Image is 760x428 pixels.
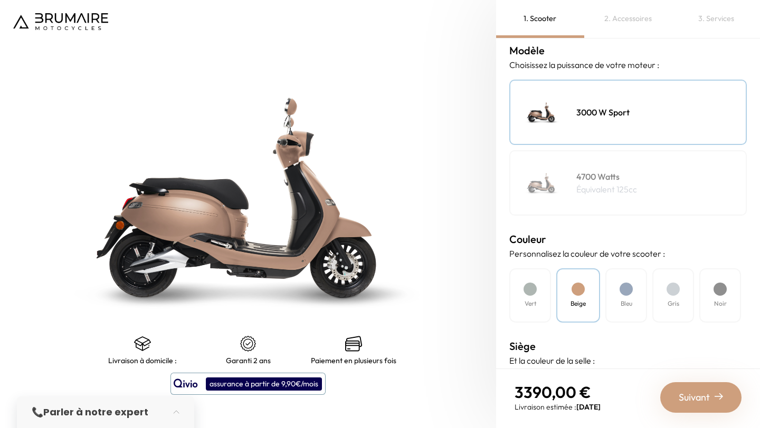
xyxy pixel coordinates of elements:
p: Et la couleur de la selle : [509,354,747,367]
img: certificat-de-garantie.png [240,335,256,352]
h4: 3000 W Sport [576,106,630,119]
h4: Noir [714,299,727,308]
div: assurance à partir de 9,90€/mois [206,377,322,391]
p: Garanti 2 ans [226,356,271,365]
h4: Gris [668,299,679,308]
span: [DATE] [576,402,601,412]
img: logo qivio [174,377,198,390]
p: Équivalent 125cc [576,183,637,196]
h4: Bleu [621,299,632,308]
h4: 4700 Watts [576,170,637,183]
p: Livraison à domicile : [108,356,177,365]
p: Choisissez la puissance de votre moteur : [509,59,747,71]
p: Paiement en plusieurs fois [311,356,396,365]
p: 3390,00 € [515,383,601,402]
p: Livraison estimée : [515,402,601,412]
button: assurance à partir de 9,90€/mois [170,373,326,395]
img: credit-cards.png [345,335,362,352]
img: Scooter [516,157,568,209]
img: right-arrow-2.png [715,392,723,401]
span: Suivant [679,390,710,405]
h3: Modèle [509,43,747,59]
img: Scooter [516,86,568,139]
h3: Siège [509,338,747,354]
h4: Beige [571,299,586,308]
h3: Couleur [509,231,747,247]
h4: Vert [525,299,536,308]
img: Logo de Brumaire [13,13,108,30]
p: Personnalisez la couleur de votre scooter : [509,247,747,260]
img: shipping.png [134,335,151,352]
